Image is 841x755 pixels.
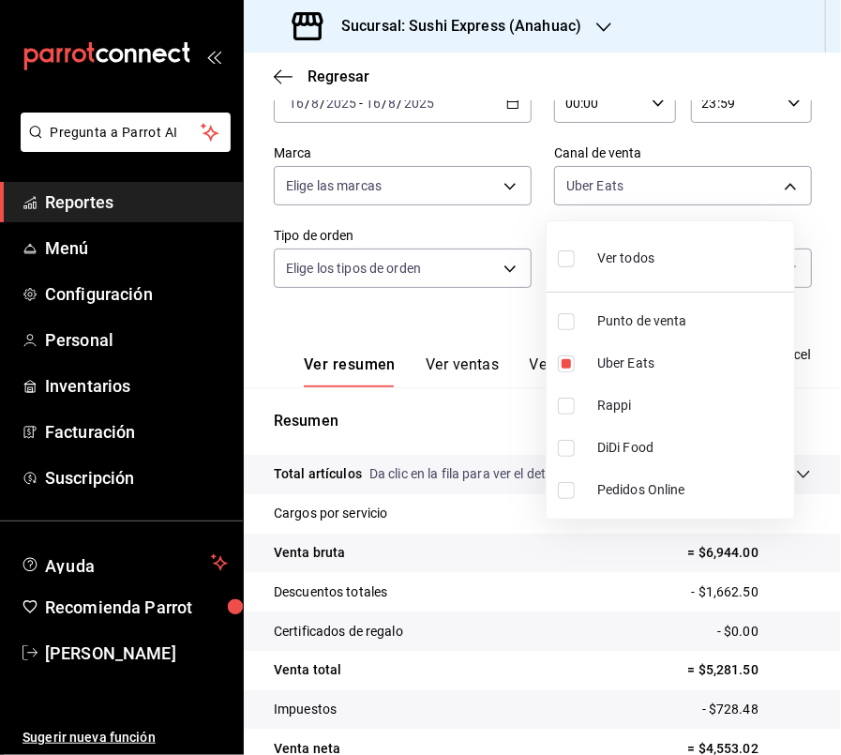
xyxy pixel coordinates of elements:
[597,249,654,268] span: Ver todos
[597,438,787,458] span: DiDi Food
[597,396,787,415] span: Rappi
[597,480,787,500] span: Pedidos Online
[597,311,787,331] span: Punto de venta
[597,354,787,373] span: Uber Eats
